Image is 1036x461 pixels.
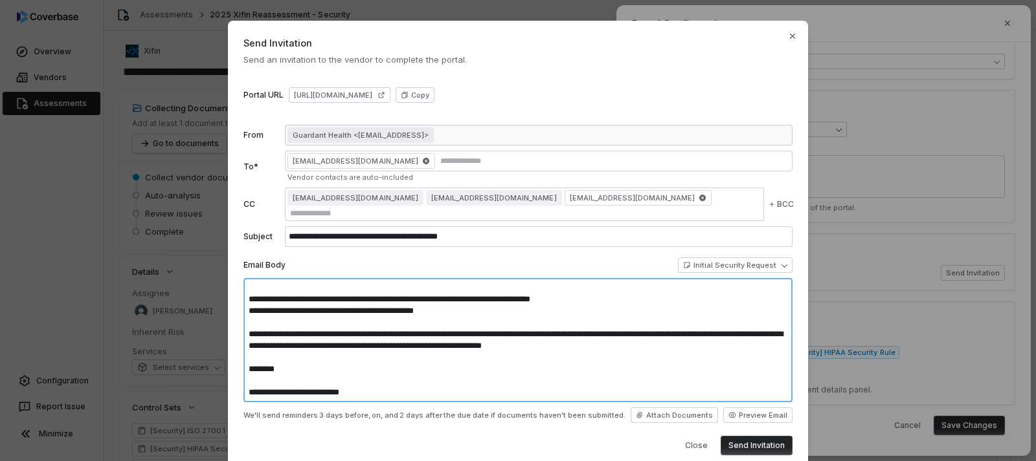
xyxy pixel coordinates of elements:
span: [EMAIL_ADDRESS][DOMAIN_NAME] [287,153,435,169]
button: Preview Email [723,407,793,423]
span: Guardant Health <[EMAIL_ADDRESS]> [293,130,429,140]
label: CC [243,199,280,209]
button: BCC [765,189,796,219]
button: Attach Documents [631,407,718,423]
span: 2 days after [400,411,442,420]
label: Email Body [243,260,286,270]
button: Close [677,436,715,455]
a: [URL][DOMAIN_NAME] [289,87,390,103]
span: Attach Documents [646,411,713,420]
span: Send Invitation [243,36,793,50]
span: Send an invitation to the vendor to complete the portal. [243,54,793,65]
span: 3 days before, [319,411,370,420]
span: on, and [372,411,398,420]
button: Send Invitation [721,436,793,455]
label: Portal URL [243,90,284,100]
span: [EMAIL_ADDRESS][DOMAIN_NAME] [565,190,712,206]
span: [EMAIL_ADDRESS][DOMAIN_NAME] [431,193,557,203]
label: Subject [243,231,280,242]
button: Copy [396,87,434,103]
span: [EMAIL_ADDRESS][DOMAIN_NAME] [293,193,418,203]
label: From [243,130,280,140]
div: Vendor contacts are auto-included [287,173,793,182]
span: We'll send reminders [243,411,318,420]
span: the due date if documents haven't been submitted. [444,411,625,420]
